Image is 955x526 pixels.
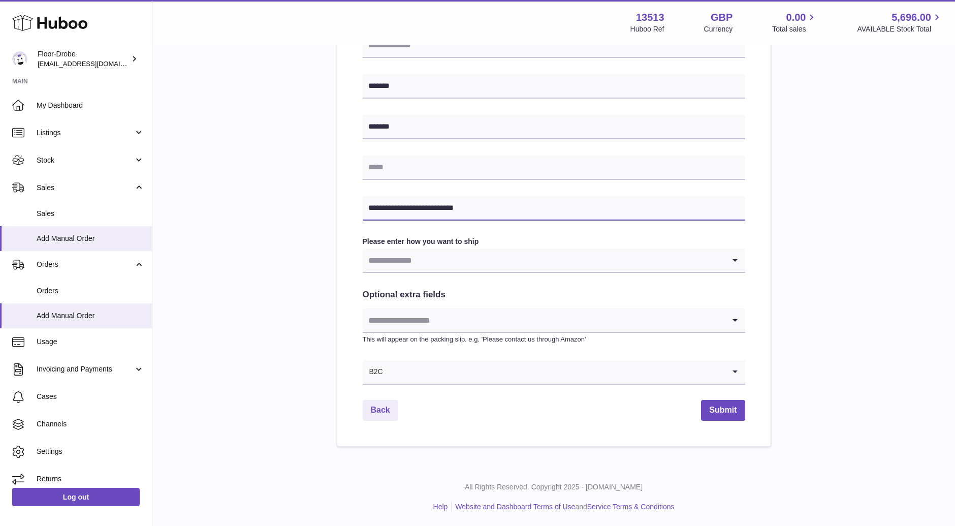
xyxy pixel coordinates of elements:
input: Search for option [384,360,725,384]
strong: 13513 [636,11,664,24]
span: Sales [37,183,134,193]
div: Search for option [363,308,745,333]
img: jthurling@live.com [12,51,27,67]
span: 5,696.00 [892,11,931,24]
div: Currency [704,24,733,34]
span: Add Manual Order [37,234,144,243]
span: Orders [37,260,134,269]
strong: GBP [711,11,733,24]
div: Search for option [363,249,745,273]
div: Floor-Drobe [38,49,129,69]
span: AVAILABLE Stock Total [857,24,943,34]
a: Help [433,503,448,511]
input: Search for option [363,249,725,272]
p: All Rights Reserved. Copyright 2025 - [DOMAIN_NAME] [161,482,947,492]
span: My Dashboard [37,101,144,110]
span: Channels [37,419,144,429]
span: [EMAIL_ADDRESS][DOMAIN_NAME] [38,59,149,68]
span: Total sales [772,24,817,34]
span: Settings [37,447,144,456]
span: 0.00 [786,11,806,24]
span: Orders [37,286,144,296]
span: Stock [37,156,134,165]
a: 0.00 Total sales [772,11,817,34]
div: Search for option [363,360,745,385]
a: Service Terms & Conditions [587,503,675,511]
button: Submit [701,400,745,421]
span: Invoicing and Payments [37,364,134,374]
h2: Optional extra fields [363,289,745,301]
label: Please enter how you want to ship [363,237,745,246]
a: Log out [12,488,140,506]
a: Website and Dashboard Terms of Use [455,503,575,511]
li: and [452,502,674,512]
span: Returns [37,474,144,484]
span: Add Manual Order [37,311,144,321]
span: Sales [37,209,144,219]
p: This will appear on the packing slip. e.g. 'Please contact us through Amazon' [363,335,745,344]
a: Back [363,400,398,421]
input: Search for option [363,308,725,332]
div: Huboo Ref [630,24,664,34]
span: Usage [37,337,144,347]
span: Cases [37,392,144,401]
span: B2C [363,360,384,384]
a: 5,696.00 AVAILABLE Stock Total [857,11,943,34]
span: Listings [37,128,134,138]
